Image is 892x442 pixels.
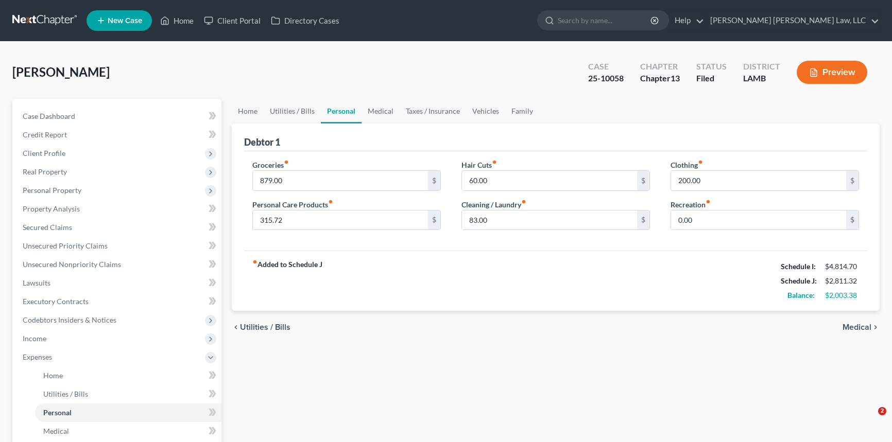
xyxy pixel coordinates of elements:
a: Taxes / Insurance [400,99,466,123]
span: Unsecured Priority Claims [23,241,108,250]
span: Property Analysis [23,204,80,213]
a: Personal [321,99,362,123]
div: District [743,61,780,73]
div: $ [846,210,859,230]
i: chevron_left [232,323,240,331]
i: fiber_manual_record [698,160,703,165]
input: -- [253,171,428,190]
strong: Schedule J: [781,276,817,285]
div: Filed [696,73,727,84]
i: fiber_manual_record [284,160,289,165]
span: Client Profile [23,149,65,157]
a: Personal [35,403,221,422]
iframe: Intercom live chat [857,407,882,432]
i: fiber_manual_record [328,199,333,204]
a: Home [232,99,264,123]
a: Vehicles [466,99,505,123]
span: Case Dashboard [23,112,75,120]
div: Chapter [640,73,680,84]
i: fiber_manual_record [492,160,497,165]
i: fiber_manual_record [706,199,711,204]
label: Hair Cuts [461,160,497,170]
label: Groceries [252,160,289,170]
span: [PERSON_NAME] [12,64,110,79]
input: -- [462,171,637,190]
span: Personal [43,408,72,417]
a: [PERSON_NAME] [PERSON_NAME] Law, LLC [705,11,879,30]
span: Income [23,334,46,343]
div: Status [696,61,727,73]
input: -- [253,210,428,230]
span: Executory Contracts [23,297,89,306]
a: Home [35,366,221,385]
a: Executory Contracts [14,292,221,311]
span: Expenses [23,352,52,361]
span: Medical [43,427,69,435]
label: Clothing [671,160,703,170]
div: Debtor 1 [244,136,280,148]
input: -- [671,210,846,230]
input: Search by name... [558,11,652,30]
strong: Balance: [787,291,815,299]
div: $4,814.70 [825,261,859,272]
label: Cleaning / Laundry [461,199,526,210]
span: Real Property [23,167,67,176]
a: Property Analysis [14,200,221,218]
a: Utilities / Bills [264,99,321,123]
button: Preview [797,61,867,84]
span: Personal Property [23,186,81,195]
label: Recreation [671,199,711,210]
span: Credit Report [23,130,67,139]
div: 25-10058 [588,73,624,84]
i: chevron_right [871,323,880,331]
a: Case Dashboard [14,107,221,126]
a: Medical [362,99,400,123]
span: 2 [878,407,886,415]
div: $ [428,171,440,190]
div: $2,811.32 [825,276,859,286]
span: Lawsuits [23,278,50,287]
div: $ [637,171,649,190]
div: Chapter [640,61,680,73]
a: Lawsuits [14,274,221,292]
a: Client Portal [199,11,266,30]
a: Home [155,11,199,30]
input: -- [462,210,637,230]
a: Directory Cases [266,11,345,30]
div: $ [637,210,649,230]
span: Utilities / Bills [43,390,88,398]
div: LAMB [743,73,780,84]
strong: Schedule I: [781,262,816,271]
div: $ [428,210,440,230]
div: $ [846,171,859,190]
i: fiber_manual_record [521,199,526,204]
button: Medical chevron_right [843,323,880,331]
span: New Case [108,17,142,25]
span: Unsecured Nonpriority Claims [23,260,121,269]
a: Unsecured Nonpriority Claims [14,255,221,274]
span: Codebtors Insiders & Notices [23,315,116,324]
button: chevron_left Utilities / Bills [232,323,290,331]
span: 13 [671,73,680,83]
div: Case [588,61,624,73]
strong: Added to Schedule J [252,259,322,303]
a: Help [670,11,704,30]
a: Credit Report [14,126,221,144]
a: Family [505,99,539,123]
a: Utilities / Bills [35,385,221,403]
i: fiber_manual_record [252,259,258,264]
div: $2,003.38 [825,290,859,300]
a: Secured Claims [14,218,221,237]
a: Medical [35,422,221,440]
span: Secured Claims [23,223,72,232]
input: -- [671,171,846,190]
span: Utilities / Bills [240,323,290,331]
span: Home [43,371,63,380]
a: Unsecured Priority Claims [14,237,221,255]
span: Medical [843,323,871,331]
label: Personal Care Products [252,199,333,210]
